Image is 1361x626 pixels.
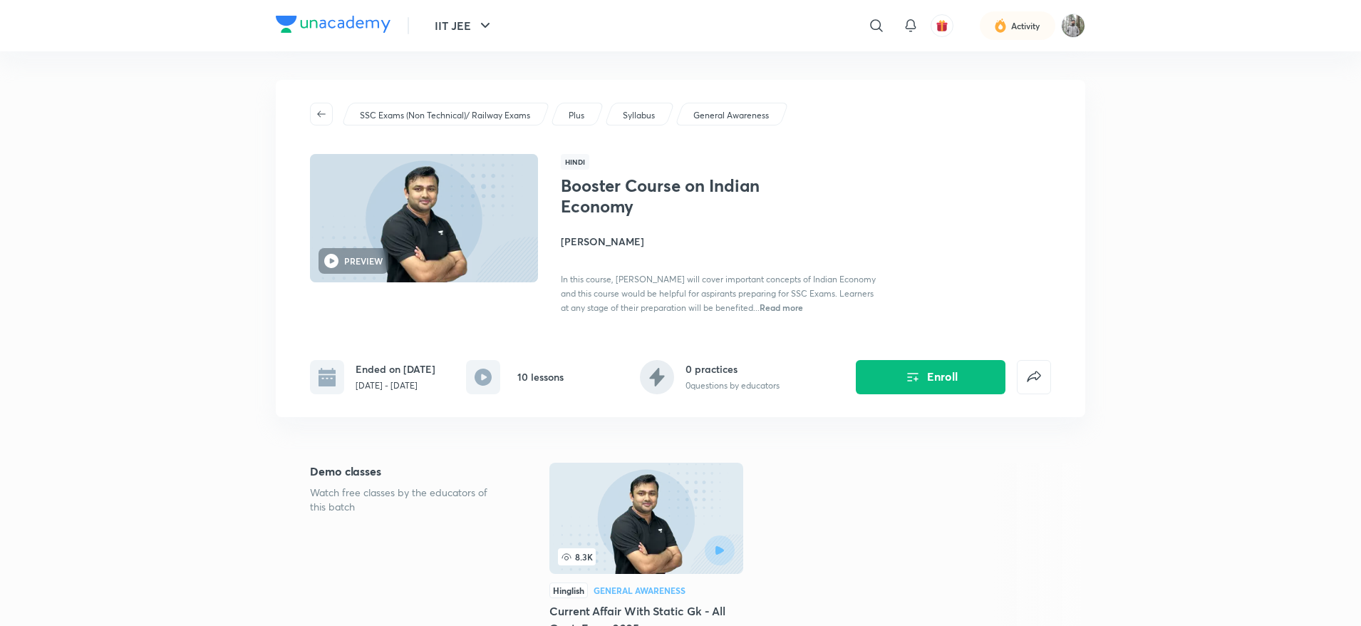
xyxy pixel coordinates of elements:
[356,361,435,376] h6: Ended on [DATE]
[685,361,780,376] h6: 0 practices
[549,583,588,598] div: Hinglish
[994,17,1007,34] img: activity
[936,19,948,32] img: avatar
[360,109,530,122] p: SSC Exams (Non Technical)/ Railway Exams
[621,109,658,122] a: Syllabus
[1017,360,1051,394] button: false
[561,154,589,170] span: Hindi
[310,486,504,514] p: Watch free classes by the educators of this batch
[356,379,435,392] p: [DATE] - [DATE]
[569,109,584,122] p: Plus
[276,16,390,33] img: Company Logo
[691,109,772,122] a: General Awareness
[594,586,685,595] div: General Awareness
[358,109,533,122] a: SSC Exams (Non Technical)/ Railway Exams
[561,234,880,249] h4: [PERSON_NAME]
[623,109,655,122] p: Syllabus
[561,175,794,217] h1: Booster Course on Indian Economy
[310,463,504,480] h5: Demo classes
[685,379,780,392] p: 0 questions by educators
[517,369,564,384] h6: 10 lessons
[693,109,769,122] p: General Awareness
[856,360,1005,394] button: Enroll
[931,14,953,37] button: avatar
[308,153,540,284] img: Thumbnail
[561,274,876,313] span: In this course, [PERSON_NAME] will cover important concepts of Indian Economy and this course wou...
[760,302,803,313] span: Read more
[1061,14,1085,38] img: Koushik Dhenki
[566,109,587,122] a: Plus
[426,11,502,40] button: IIT JEE
[344,255,383,267] h6: PREVIEW
[558,548,596,565] span: 8.3K
[276,16,390,36] a: Company Logo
